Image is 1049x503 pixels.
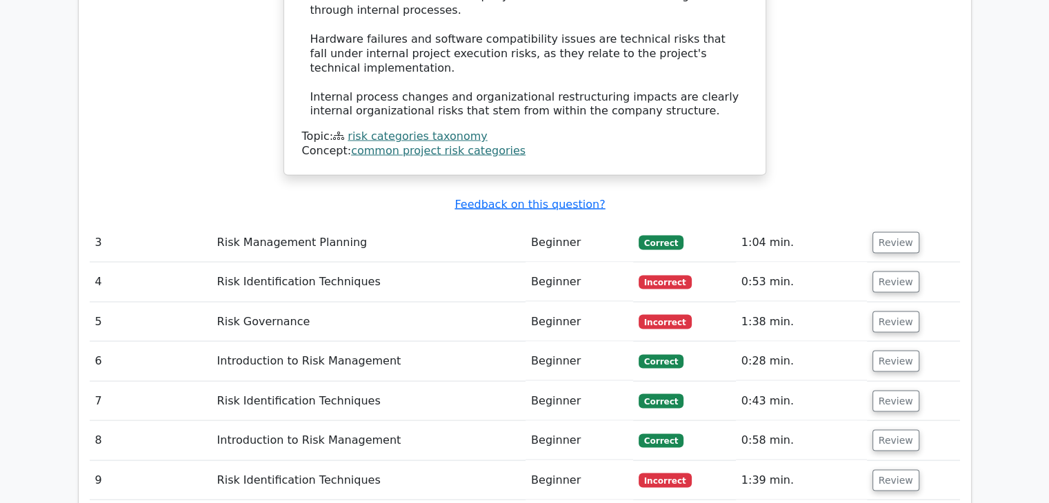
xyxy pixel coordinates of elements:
span: Correct [639,235,683,249]
td: 0:58 min. [736,420,867,460]
td: Risk Management Planning [212,223,526,262]
span: Incorrect [639,473,692,486]
a: Feedback on this question? [454,197,605,210]
td: 3 [90,223,212,262]
td: 9 [90,460,212,500]
button: Review [872,390,919,411]
td: Risk Identification Techniques [212,381,526,420]
button: Review [872,429,919,451]
td: Risk Identification Techniques [212,460,526,500]
td: 4 [90,262,212,301]
span: Incorrect [639,314,692,328]
td: Beginner [526,341,633,380]
td: 8 [90,420,212,460]
td: Introduction to Risk Management [212,420,526,460]
td: 0:53 min. [736,262,867,301]
a: risk categories taxonomy [348,129,488,142]
td: Beginner [526,223,633,262]
span: Correct [639,433,683,447]
td: Beginner [526,262,633,301]
div: Concept: [302,143,748,158]
td: Introduction to Risk Management [212,341,526,380]
span: Correct [639,393,683,407]
td: 1:39 min. [736,460,867,500]
td: 6 [90,341,212,380]
button: Review [872,271,919,292]
td: 1:38 min. [736,302,867,341]
button: Review [872,350,919,371]
td: Beginner [526,381,633,420]
td: 0:43 min. [736,381,867,420]
td: 5 [90,302,212,341]
button: Review [872,232,919,253]
td: Beginner [526,460,633,500]
td: Beginner [526,302,633,341]
a: common project risk categories [351,143,526,156]
td: Risk Identification Techniques [212,262,526,301]
td: 0:28 min. [736,341,867,380]
span: Correct [639,354,683,368]
td: Beginner [526,420,633,460]
span: Incorrect [639,275,692,289]
button: Review [872,311,919,332]
div: Topic: [302,129,748,143]
button: Review [872,469,919,491]
td: Risk Governance [212,302,526,341]
td: 1:04 min. [736,223,867,262]
td: 7 [90,381,212,420]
